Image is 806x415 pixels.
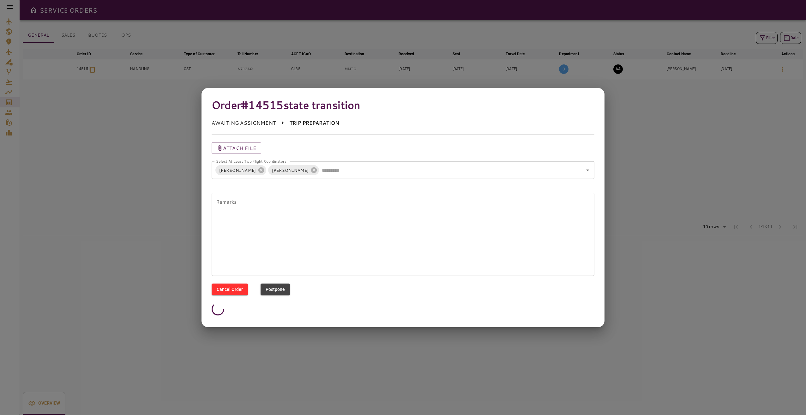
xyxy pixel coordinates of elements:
[583,166,592,175] button: Open
[268,166,312,174] span: [PERSON_NAME]
[212,142,261,154] button: Attach file
[215,166,260,174] span: [PERSON_NAME]
[212,119,276,127] p: AWAITING ASSIGNMENT
[212,98,594,111] h4: Order #14515 state transition
[212,284,248,295] button: Cancel Order
[216,159,286,164] label: Select At Least Two Flight Coordinators
[261,284,290,295] button: Postpone
[268,165,319,175] div: [PERSON_NAME]
[223,144,256,152] p: Attach file
[290,119,339,127] p: TRIP PREPARATION
[215,165,266,175] div: [PERSON_NAME]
